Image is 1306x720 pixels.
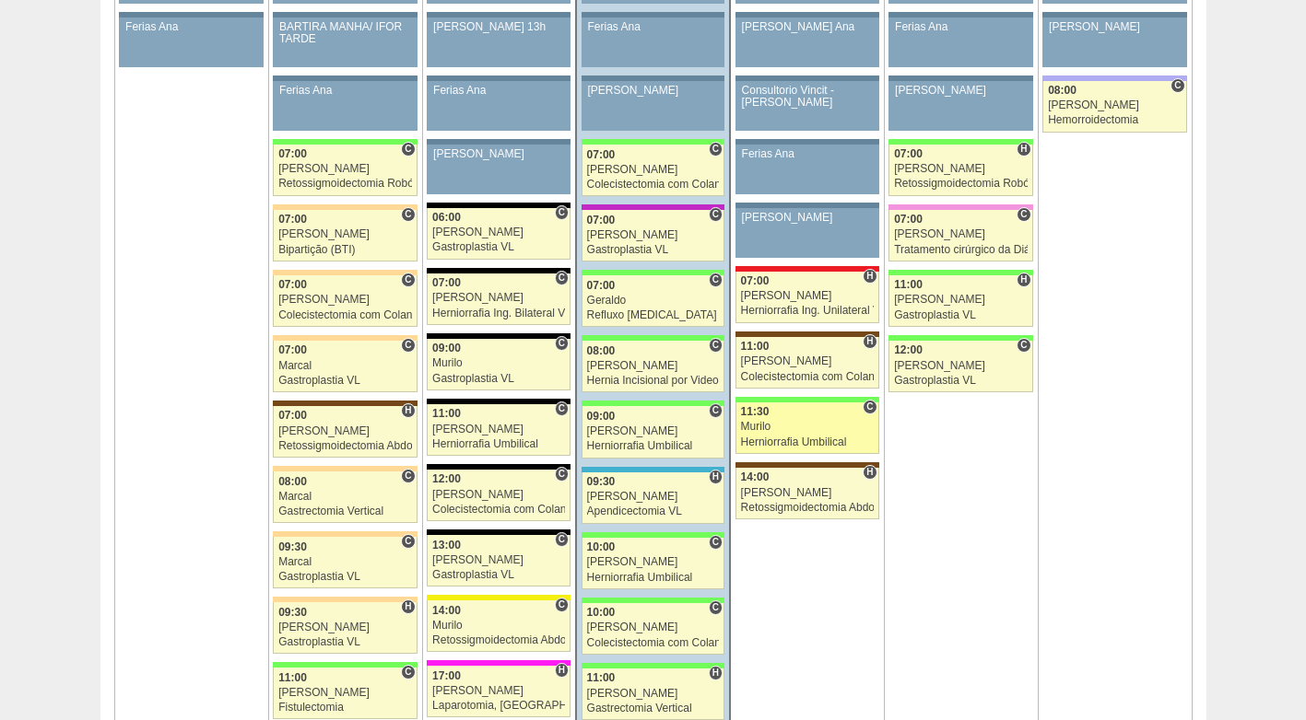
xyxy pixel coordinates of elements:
div: Key: Brasil [735,397,879,402]
a: [PERSON_NAME] [888,81,1032,131]
a: H 11:00 [PERSON_NAME] Colecistectomia com Colangiografia VL [735,337,879,389]
div: Key: Christóvão da Gama [1042,75,1186,81]
a: H 07:00 [PERSON_NAME] Herniorrafia Ing. Unilateral VL [735,272,879,323]
div: Colecistectomia com Colangiografia VL [278,309,412,321]
div: Laparotomia, [GEOGRAPHIC_DATA], Drenagem, Bridas VL [432,700,565,712]
div: Tratamento cirúrgico da Diástase do reto abdomem [894,244,1028,256]
div: Gastroplastia VL [432,569,565,581]
span: Hospital [401,599,415,614]
div: Key: Santa Joana [735,331,879,337]
span: 09:30 [278,606,307,619]
div: Key: Brasil [582,598,724,603]
span: 11:00 [587,671,616,684]
div: [PERSON_NAME] [894,360,1028,372]
div: [PERSON_NAME] [432,685,565,697]
div: [PERSON_NAME] [1049,21,1181,33]
div: Gastroplastia VL [278,375,412,387]
div: Ferias Ana [433,85,564,97]
span: Consultório [709,403,723,418]
a: C 07:00 [PERSON_NAME] Herniorrafia Ing. Bilateral VL [427,273,571,325]
div: Key: Blanc [427,268,571,273]
a: C 09:00 Murilo Gastroplastia VL [427,339,571,390]
span: 07:00 [278,409,307,422]
div: Hemorroidectomia [1048,114,1182,126]
div: [PERSON_NAME] [741,355,874,367]
span: Hospital [709,470,723,484]
span: 07:00 [432,276,461,289]
span: Consultório [1017,207,1030,222]
span: 17:00 [432,669,461,682]
a: BARTIRA MANHÃ/ IFOR TARDE [273,17,417,67]
div: [PERSON_NAME] [278,621,412,633]
div: Ferias Ana [125,21,257,33]
a: H 07:00 [PERSON_NAME] Retossigmoidectomia Robótica [888,145,1032,196]
span: 12:00 [432,472,461,485]
span: Consultório [709,207,723,222]
span: Consultório [555,598,569,612]
div: Key: Brasil [582,532,724,538]
span: Consultório [401,534,415,549]
span: Hospital [709,666,723,680]
div: Key: Aviso [427,75,571,81]
a: C 10:00 [PERSON_NAME] Colecistectomia com Colangiografia VL [582,603,724,655]
div: Key: Blanc [427,203,571,208]
div: Gastrectomia Vertical [278,505,412,517]
span: Hospital [401,403,415,418]
a: C 09:00 [PERSON_NAME] Herniorrafia Umbilical [582,406,724,458]
a: C 07:00 [PERSON_NAME] Tratamento cirúrgico da Diástase do reto abdomem [888,210,1032,261]
span: Consultório [555,336,569,351]
span: Consultório [401,338,415,353]
a: Ferias Ana [273,81,417,131]
div: Gastroplastia VL [432,373,565,385]
div: [PERSON_NAME] [432,554,565,566]
div: Key: Bartira [273,597,417,602]
div: Herniorrafia Umbilical [741,436,874,448]
a: [PERSON_NAME] [735,208,879,258]
div: [PERSON_NAME] [278,228,412,240]
a: C 08:00 Marcal Gastrectomia Vertical [273,471,417,523]
div: Gastroplastia VL [278,571,412,583]
div: Key: Brasil [582,139,724,145]
span: Consultório [555,205,569,220]
a: H 09:30 [PERSON_NAME] Apendicectomia VL [582,472,724,524]
span: Hospital [863,465,877,480]
div: Key: Brasil [273,662,417,668]
div: Key: Brasil [582,663,724,668]
div: Marcal [278,360,412,372]
a: Ferias Ana [427,81,571,131]
span: Hospital [555,663,569,678]
div: Key: Blanc [427,333,571,339]
span: 07:00 [278,213,307,226]
div: Key: Aviso [582,75,724,81]
div: [PERSON_NAME] [588,85,719,97]
div: Key: Pro Matre [427,660,571,666]
div: Key: Aviso [735,139,879,145]
a: C 07:00 [PERSON_NAME] Bipartição (BTI) [273,210,417,261]
div: Key: Aviso [888,75,1032,81]
span: Hospital [863,334,877,349]
span: Consultório [401,142,415,157]
div: Key: Maria Braido [582,204,724,210]
div: Key: Aviso [273,12,417,17]
div: Fistulectomia [278,702,412,714]
div: Key: Aviso [427,139,571,145]
div: Key: Bartira [273,270,417,275]
div: Colecistectomia com Colangiografia VL [741,371,874,383]
div: Marcal [278,556,412,568]
a: [PERSON_NAME] [582,81,724,131]
div: Herniorrafia Ing. Bilateral VL [432,308,565,319]
div: Ferias Ana [279,85,411,97]
div: [PERSON_NAME] [587,556,720,568]
span: 11:00 [741,340,770,353]
a: Ferias Ana [888,17,1032,67]
span: 07:00 [894,147,923,160]
span: 11:00 [278,671,307,684]
div: Key: Santa Rita [427,595,571,600]
span: 08:00 [1048,84,1077,97]
div: Retossigmoidectomia Abdominal VL [432,634,565,646]
span: 11:30 [741,405,770,418]
a: [PERSON_NAME] [427,145,571,194]
div: Key: Brasil [582,270,724,275]
span: Consultório [401,665,415,679]
div: [PERSON_NAME] [741,487,874,499]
